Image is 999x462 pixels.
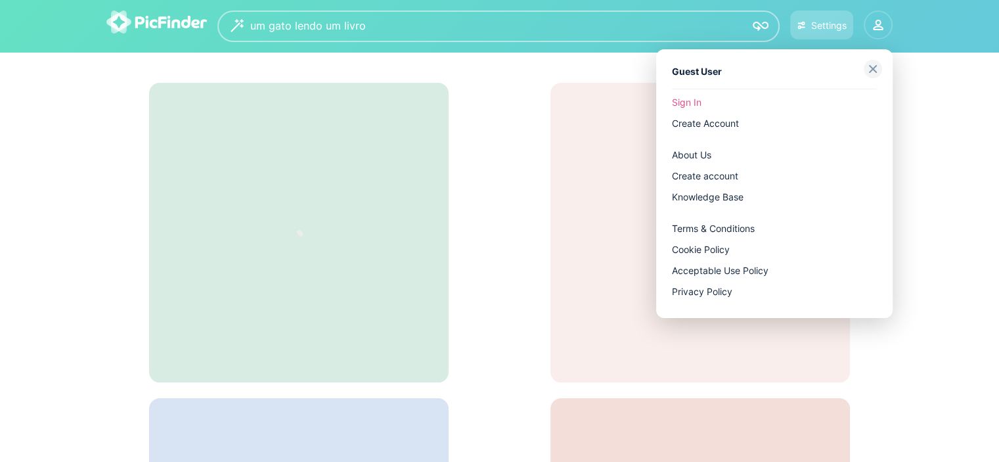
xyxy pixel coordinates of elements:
a: Cookie Policy [672,239,877,260]
img: close-grey.svg [864,60,882,78]
a: Create Account [672,113,877,134]
a: Acceptable Use Policy [672,260,877,281]
div: Guest User [672,65,877,78]
a: About Us [672,145,877,166]
a: Privacy Policy [672,281,877,302]
a: Knowledge Base [672,187,877,208]
a: Create account [672,166,877,187]
a: Sign In [672,92,877,113]
a: Terms & Conditions [672,218,877,239]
